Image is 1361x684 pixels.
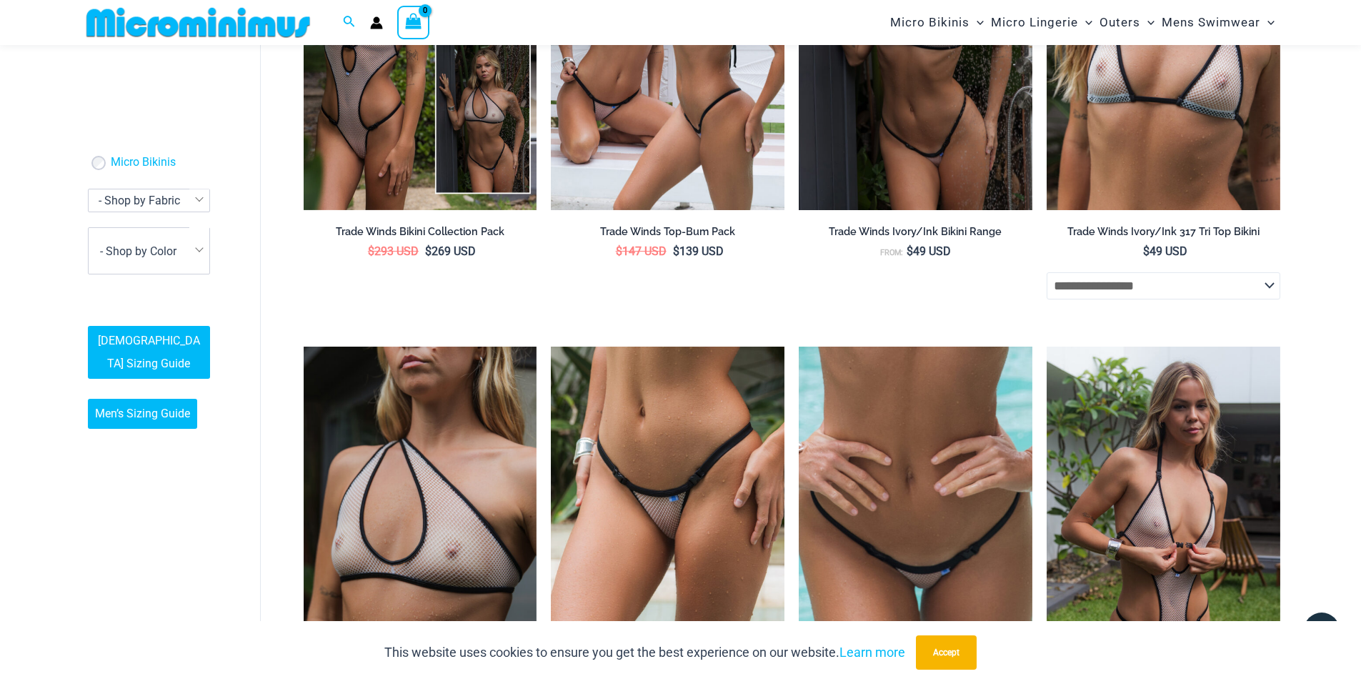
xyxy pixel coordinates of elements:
[1100,4,1140,41] span: Outers
[799,225,1032,239] h2: Trade Winds Ivory/Ink Bikini Range
[425,244,432,258] span: $
[88,400,197,430] a: Men’s Sizing Guide
[1047,225,1280,239] h2: Trade Winds Ivory/Ink 317 Tri Top Bikini
[99,194,180,208] span: - Shop by Fabric
[384,642,905,663] p: This website uses cookies to ensure you get the best experience on our website.
[368,244,374,258] span: $
[799,225,1032,244] a: Trade Winds Ivory/Ink Bikini Range
[916,635,977,670] button: Accept
[1140,4,1155,41] span: Menu Toggle
[673,244,724,258] bdi: 139 USD
[890,4,969,41] span: Micro Bikinis
[111,156,176,171] a: Micro Bikinis
[887,4,987,41] a: Micro BikinisMenu ToggleMenu Toggle
[1260,4,1275,41] span: Menu Toggle
[88,327,210,380] a: [DEMOGRAPHIC_DATA] Sizing Guide
[100,244,176,258] span: - Shop by Color
[304,225,537,244] a: Trade Winds Bikini Collection Pack
[370,16,383,29] a: Account icon link
[880,248,903,257] span: From:
[673,244,679,258] span: $
[89,190,209,212] span: - Shop by Fabric
[907,244,951,258] bdi: 49 USD
[425,244,476,258] bdi: 269 USD
[1162,4,1260,41] span: Mens Swimwear
[907,244,913,258] span: $
[1078,4,1092,41] span: Menu Toggle
[551,225,784,239] h2: Trade Winds Top-Bum Pack
[969,4,984,41] span: Menu Toggle
[551,225,784,244] a: Trade Winds Top-Bum Pack
[884,2,1281,43] nav: Site Navigation
[89,228,209,274] span: - Shop by Color
[1143,244,1187,258] bdi: 49 USD
[368,244,419,258] bdi: 293 USD
[1047,225,1280,244] a: Trade Winds Ivory/Ink 317 Tri Top Bikini
[88,227,210,274] span: - Shop by Color
[987,4,1096,41] a: Micro LingerieMenu ToggleMenu Toggle
[343,14,356,31] a: Search icon link
[81,6,316,39] img: MM SHOP LOGO FLAT
[1096,4,1158,41] a: OutersMenu ToggleMenu Toggle
[88,189,210,213] span: - Shop by Fabric
[991,4,1078,41] span: Micro Lingerie
[397,6,430,39] a: View Shopping Cart, empty
[1143,244,1150,258] span: $
[1158,4,1278,41] a: Mens SwimwearMenu ToggleMenu Toggle
[839,645,905,660] a: Learn more
[616,244,667,258] bdi: 147 USD
[304,225,537,239] h2: Trade Winds Bikini Collection Pack
[616,244,622,258] span: $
